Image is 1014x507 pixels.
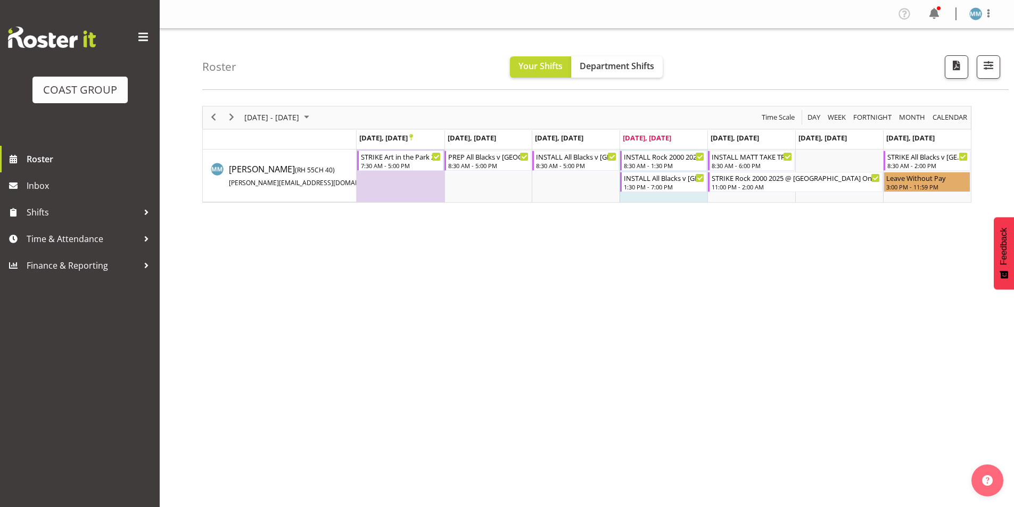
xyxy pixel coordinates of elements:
div: Matt McFarlane"s event - PREP All Blacks v Australia 2025 @ The Workshop Begin From Tuesday, Sept... [444,151,531,171]
span: [DATE] - [DATE] [243,111,300,124]
h4: Roster [202,61,236,73]
div: STRIKE Rock 2000 2025 @ [GEOGRAPHIC_DATA] On Site @ 2330 [712,172,880,183]
div: 7:30 AM - 5:00 PM [361,161,441,170]
span: [DATE], [DATE] [448,133,496,143]
button: Timeline Day [806,111,822,124]
div: previous period [204,106,222,129]
button: Timeline Month [897,111,927,124]
span: Day [806,111,821,124]
img: Rosterit website logo [8,27,96,48]
button: September 2025 [243,111,314,124]
div: 8:30 AM - 6:00 PM [712,161,792,170]
span: Roster [27,151,154,167]
div: INSTALL MATT TAKE TRUCK WITH SCISSOR Waikato Home Show 2025 @ [GEOGRAPHIC_DATA] on site @ 1000 [712,151,792,162]
span: [DATE], [DATE] [623,133,671,143]
span: [DATE], [DATE] [711,133,759,143]
div: PREP All Blacks v [GEOGRAPHIC_DATA] 2025 @ The Workshop [448,151,529,162]
span: RH 55 [297,165,315,174]
div: INSTALL All Blacks v [GEOGRAPHIC_DATA] 2025 @ [GEOGRAPHIC_DATA] On Site @ 0900 [536,151,616,162]
div: Timeline Week of September 25, 2025 [202,106,971,203]
button: Next [225,111,239,124]
button: Previous [207,111,221,124]
span: Time & Attendance [27,231,138,247]
span: Feedback [999,228,1009,265]
span: Your Shifts [518,60,563,72]
div: INSTALL Rock 2000 2025 [PERSON_NAME] SMALL SCISSOR ON RETURN TO WORK @ [GEOGRAPHIC_DATA] On Site ... [624,151,704,162]
button: Timeline Week [826,111,848,124]
div: next period [222,106,241,129]
div: 11:00 PM - 2:00 AM [712,182,880,191]
div: COAST GROUP [43,82,117,98]
span: Fortnight [852,111,893,124]
div: 8:30 AM - 5:00 PM [536,161,616,170]
div: 8:30 AM - 2:00 PM [887,161,968,170]
span: Department Shifts [580,60,654,72]
div: 1:30 PM - 7:00 PM [624,182,704,191]
span: [DATE], [DATE] [535,133,583,143]
span: Finance & Reporting [27,257,138,273]
button: Download a PDF of the roster according to the set date range. [945,55,968,79]
div: Matt McFarlane"s event - INSTALL All Blacks v Australia 2025 @ Eden Park On Site @ 0900 Begin Fro... [532,151,619,171]
div: 8:30 AM - 5:00 PM [448,161,529,170]
span: [PERSON_NAME][EMAIL_ADDRESS][DOMAIN_NAME] [229,178,385,187]
div: Matt McFarlane"s event - INSTALL Rock 2000 2025 AARON PICKUP SMALL SCISSOR ON RETURN TO WORK @ Sp... [620,151,707,171]
table: Timeline Week of September 25, 2025 [357,149,971,202]
span: calendar [931,111,968,124]
a: [PERSON_NAME](RH 55CH 40)[PERSON_NAME][EMAIL_ADDRESS][DOMAIN_NAME] [229,163,424,188]
div: 3:00 PM - 11:59 PM [886,182,968,191]
div: Leave Without Pay [886,172,968,183]
span: [DATE], [DATE] [359,133,413,143]
button: Department Shifts [571,56,663,78]
span: Month [898,111,926,124]
div: Matt McFarlane"s event - INSTALL All Blacks v Australia 2025 @ Eden Park On Site @ TBC Begin From... [620,172,707,192]
button: Time Scale [760,111,797,124]
div: Matt McFarlane"s event - Leave Without Pay Begin From Sunday, September 28, 2025 at 3:00:00 PM GM... [884,172,970,192]
button: Month [931,111,969,124]
div: September 22 - 28, 2025 [241,106,316,129]
div: 8:30 AM - 1:30 PM [624,161,704,170]
div: INSTALL All Blacks v [GEOGRAPHIC_DATA] 2025 @ [GEOGRAPHIC_DATA] On Site @ TBC [624,172,704,183]
span: [PERSON_NAME] [229,163,424,188]
span: Shifts [27,204,138,220]
button: Your Shifts [510,56,571,78]
button: Filter Shifts [977,55,1000,79]
div: Matt McFarlane"s event - STRIKE All Blacks v Australia 2025 @ Eden Park On Site @ TBC Begin From ... [884,151,970,171]
div: STRIKE All Blacks v [GEOGRAPHIC_DATA] 2025 @ [GEOGRAPHIC_DATA] On Site @ TBC [887,151,968,162]
span: Time Scale [761,111,796,124]
button: Fortnight [852,111,894,124]
img: help-xxl-2.png [982,475,993,486]
div: Matt McFarlane"s event - STRIKE Art in the Park 2025 @ Eden Park On SIte @ 0830 Begin From Monday... [357,151,444,171]
span: Inbox [27,178,154,194]
span: Week [827,111,847,124]
img: matthew-mcfarlane259.jpg [969,7,982,20]
div: Matt McFarlane"s event - INSTALL MATT TAKE TRUCK WITH SCISSOR Waikato Home Show 2025 @ Claudeland... [708,151,795,171]
div: STRIKE Art in the Park 2025 @ [GEOGRAPHIC_DATA] On SIte @ 0830 [361,151,441,162]
button: Feedback - Show survey [994,217,1014,289]
span: [DATE], [DATE] [798,133,847,143]
td: Matt McFarlane resource [203,149,357,202]
span: ( CH 40) [295,165,335,174]
div: Matt McFarlane"s event - STRIKE Rock 2000 2025 @ Spark Arena On Site @ 2330 Begin From Friday, Se... [708,172,883,192]
span: [DATE], [DATE] [886,133,935,143]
